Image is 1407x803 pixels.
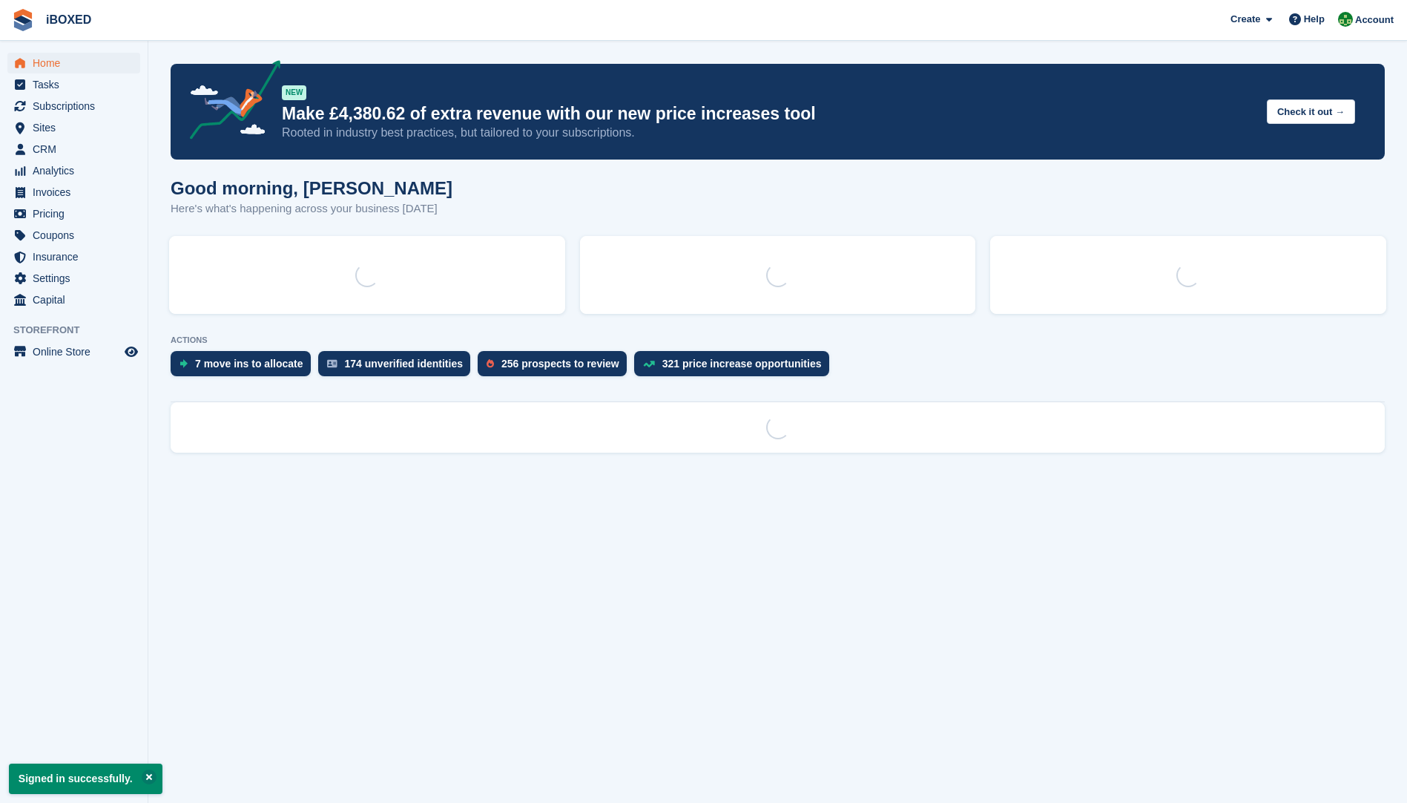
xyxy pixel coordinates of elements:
[33,268,122,289] span: Settings
[33,74,122,95] span: Tasks
[7,160,140,181] a: menu
[33,225,122,246] span: Coupons
[33,117,122,138] span: Sites
[12,9,34,31] img: stora-icon-8386f47178a22dfd0bd8f6a31ec36ba5ce8667c1dd55bd0f319d3a0aa187defe.svg
[195,358,303,370] div: 7 move ins to allocate
[7,74,140,95] a: menu
[1267,99,1355,124] button: Check it out →
[7,225,140,246] a: menu
[1230,12,1260,27] span: Create
[7,139,140,160] a: menu
[33,160,122,181] span: Analytics
[171,335,1385,345] p: ACTIONS
[33,341,122,362] span: Online Store
[501,358,619,370] div: 256 prospects to review
[40,7,97,32] a: iBOXED
[282,103,1255,125] p: Make £4,380.62 of extra revenue with our new price increases tool
[7,117,140,138] a: menu
[282,85,306,100] div: NEW
[7,289,140,310] a: menu
[7,341,140,362] a: menu
[13,323,148,338] span: Storefront
[33,203,122,224] span: Pricing
[327,359,337,368] img: verify_identity-adf6edd0f0f0b5bbfe63781bf79b02c33cf7c696d77639b501bdc392416b5a36.svg
[7,246,140,267] a: menu
[1355,13,1394,27] span: Account
[33,139,122,160] span: CRM
[345,358,464,370] div: 174 unverified identities
[643,361,655,367] img: price_increase_opportunities-93ffe204e8149a01c8c9dc8f82e8f89637d9d84a8eef4429ea346261dce0b2c0.svg
[1338,12,1353,27] img: Amanda Forder
[9,764,162,794] p: Signed in successfully.
[33,246,122,267] span: Insurance
[171,200,452,217] p: Here's what's happening across your business [DATE]
[33,53,122,73] span: Home
[33,289,122,310] span: Capital
[33,96,122,117] span: Subscriptions
[478,351,634,384] a: 256 prospects to review
[634,351,837,384] a: 321 price increase opportunities
[122,343,140,361] a: Preview store
[33,182,122,203] span: Invoices
[7,96,140,117] a: menu
[662,358,822,370] div: 321 price increase opportunities
[282,125,1255,141] p: Rooted in industry best practices, but tailored to your subscriptions.
[7,203,140,224] a: menu
[487,359,494,368] img: prospect-51fa495bee0391a8d652442698ab0144808aea92771e9ea1ae160a38d050c398.svg
[7,182,140,203] a: menu
[7,53,140,73] a: menu
[177,60,281,145] img: price-adjustments-announcement-icon-8257ccfd72463d97f412b2fc003d46551f7dbcb40ab6d574587a9cd5c0d94...
[171,178,452,198] h1: Good morning, [PERSON_NAME]
[179,359,188,368] img: move_ins_to_allocate_icon-fdf77a2bb77ea45bf5b3d319d69a93e2d87916cf1d5bf7949dd705db3b84f3ca.svg
[171,351,318,384] a: 7 move ins to allocate
[1304,12,1325,27] span: Help
[7,268,140,289] a: menu
[318,351,478,384] a: 174 unverified identities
